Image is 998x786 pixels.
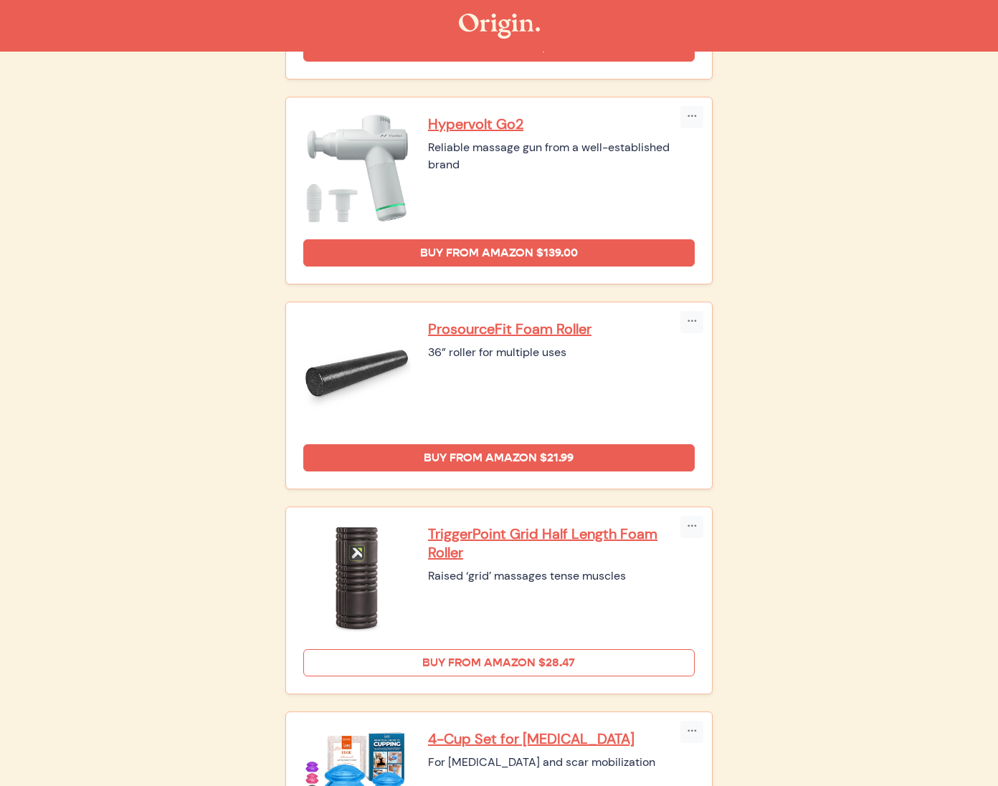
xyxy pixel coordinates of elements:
div: Raised ‘grid’ massages tense muscles [428,567,695,585]
div: For [MEDICAL_DATA] and scar mobilization [428,754,695,771]
div: 36” roller for multiple uses [428,344,695,361]
img: The Origin Shop [459,14,540,39]
a: Buy from Amazon $28.47 [303,649,695,676]
a: Buy from Amazon $21.99 [303,444,695,471]
a: ProsourceFit Foam Roller [428,320,695,338]
a: Hypervolt Go2 [428,115,695,133]
img: TriggerPoint Grid Half Length Foam Roller [303,524,411,632]
a: Buy from Amazon $139.00 [303,239,695,267]
img: ProsourceFit Foam Roller [303,320,411,427]
a: TriggerPoint Grid Half Length Foam Roller [428,524,695,562]
div: Reliable massage gun from a well-established brand [428,139,695,173]
a: 4-Cup Set for [MEDICAL_DATA] [428,729,695,748]
img: Hypervolt Go2 [303,115,411,222]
